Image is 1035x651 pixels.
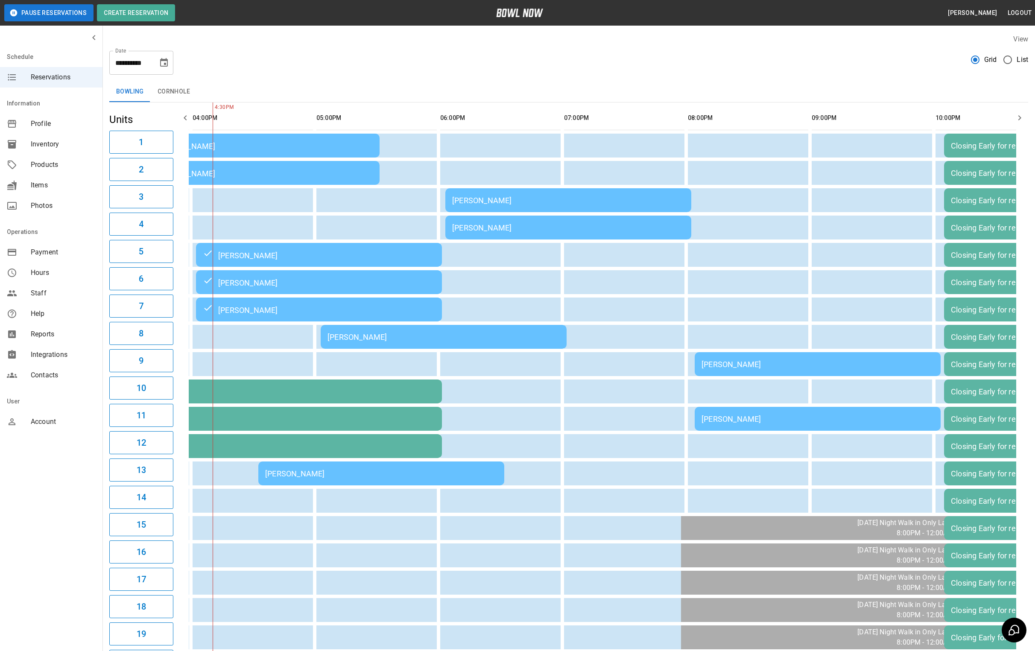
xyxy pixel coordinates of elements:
button: 3 [109,185,173,208]
h6: 11 [137,409,146,422]
div: [PERSON_NAME] [203,277,435,287]
span: Integrations [31,350,96,360]
h6: 9 [139,354,143,368]
button: 7 [109,295,173,318]
span: Staff [31,288,96,298]
button: 9 [109,349,173,372]
span: Contacts [31,370,96,380]
div: [PERSON_NAME] [702,360,934,369]
span: Profile [31,119,96,129]
button: 14 [109,486,173,509]
div: [PERSON_NAME] [452,223,684,232]
button: 8 [109,322,173,345]
button: 18 [109,595,173,618]
h6: 14 [137,490,146,504]
label: View [1013,35,1028,43]
h6: 1 [139,135,143,149]
h6: 13 [137,463,146,477]
span: Grid [984,55,997,65]
button: 17 [109,568,173,591]
h6: 2 [139,163,143,176]
span: Payment [31,247,96,257]
button: 2 [109,158,173,181]
h6: 10 [137,381,146,395]
span: Reservations [31,72,96,82]
span: Photos [31,201,96,211]
div: [PERSON_NAME] [702,415,934,423]
button: 12 [109,431,173,454]
button: Choose date, selected date is Aug 23, 2025 [155,54,172,71]
button: 15 [109,513,173,536]
div: [PERSON_NAME] [327,333,560,342]
button: 19 [109,622,173,645]
div: 3:30pm Bday [PERSON_NAME] [78,415,435,423]
h6: 16 [137,545,146,559]
button: 6 [109,267,173,290]
span: Account [31,417,96,427]
span: Hours [31,268,96,278]
span: Reports [31,329,96,339]
button: Logout [1004,5,1035,21]
h6: 15 [137,518,146,531]
div: [PERSON_NAME] [140,168,373,178]
button: [PERSON_NAME] [944,5,1000,21]
h6: 18 [137,600,146,613]
h6: 17 [137,572,146,586]
button: 13 [109,458,173,482]
div: [PERSON_NAME] [452,196,684,205]
div: [PERSON_NAME] [203,304,435,315]
button: 10 [109,377,173,400]
div: 3:30pm Bday [PERSON_NAME] [78,442,435,451]
h6: 12 [137,436,146,450]
h6: 6 [139,272,143,286]
h5: Units [109,113,173,126]
button: 5 [109,240,173,263]
span: List [1017,55,1028,65]
div: inventory tabs [109,82,1028,102]
button: Cornhole [151,82,197,102]
button: Pause Reservations [4,4,94,21]
h6: 3 [139,190,143,204]
button: Create Reservation [97,4,175,21]
span: 4:30PM [213,103,215,112]
div: [PERSON_NAME] [265,469,497,478]
button: 4 [109,213,173,236]
h6: 5 [139,245,143,258]
h6: 8 [139,327,143,340]
span: Help [31,309,96,319]
span: Items [31,180,96,190]
button: Bowling [109,82,151,102]
button: 1 [109,131,173,154]
h6: 4 [139,217,143,231]
div: [PERSON_NAME] [203,250,435,260]
div: [PERSON_NAME] [140,140,373,151]
button: 11 [109,404,173,427]
h6: 19 [137,627,146,641]
button: 16 [109,540,173,563]
h6: 7 [139,299,143,313]
img: logo [496,9,543,17]
div: 3:30pm Bday [PERSON_NAME] [78,387,435,396]
span: Inventory [31,139,96,149]
span: Products [31,160,96,170]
